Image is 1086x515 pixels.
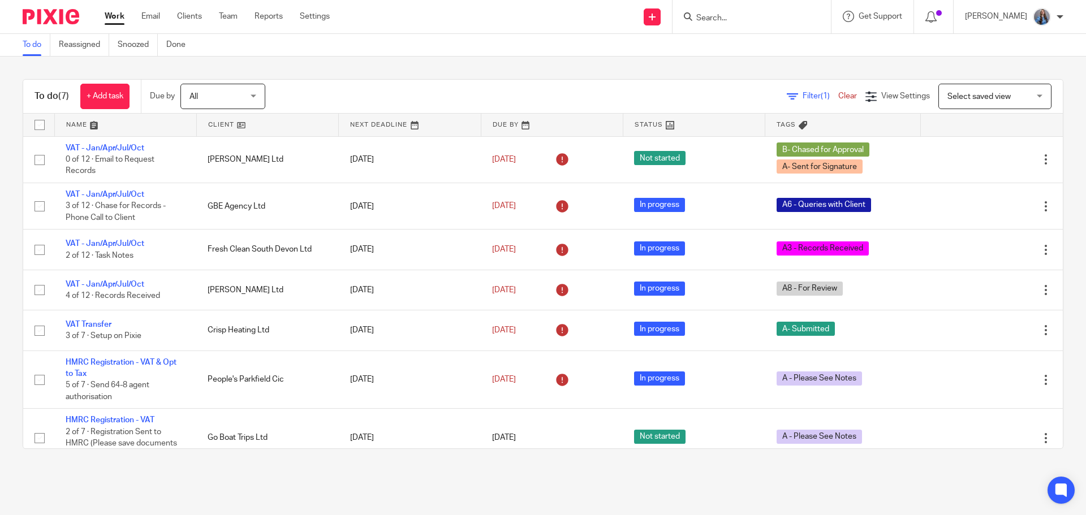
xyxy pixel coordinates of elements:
span: 0 of 12 · Email to Request Records [66,155,154,175]
a: Settings [300,11,330,22]
span: A - Please See Notes [777,430,862,444]
td: GBE Agency Ltd [196,183,338,229]
span: [DATE] [492,155,516,163]
span: [DATE] [492,202,516,210]
span: [DATE] [492,326,516,334]
a: Email [141,11,160,22]
p: Due by [150,90,175,102]
a: Team [219,11,238,22]
span: A6 - Queries with Client [777,198,871,212]
span: Not started [634,430,686,444]
span: [DATE] [492,286,516,294]
a: Done [166,34,194,56]
td: [DATE] [339,310,481,350]
span: (1) [821,92,830,100]
span: In progress [634,241,685,256]
td: [DATE] [339,270,481,310]
a: To do [23,34,50,56]
img: Amanda-scaled.jpg [1033,8,1051,26]
a: VAT - Jan/Apr/Jul/Oct [66,280,144,288]
span: In progress [634,282,685,296]
span: Get Support [859,12,902,20]
td: People's Parkfield Cic [196,350,338,409]
a: VAT - Jan/Apr/Jul/Oct [66,191,144,198]
span: A3 - Records Received [777,241,869,256]
a: HMRC Registration - VAT [66,416,154,424]
span: Not started [634,151,686,165]
span: [DATE] [492,375,516,383]
span: 3 of 12 · Chase for Records - Phone Call to Client [66,202,166,222]
span: [DATE] [492,434,516,442]
span: B- Chased for Approval [777,142,869,157]
a: Reassigned [59,34,109,56]
a: Clear [838,92,857,100]
span: 2 of 7 · Registration Sent to HMRC (Please save documents to Task and SV) [66,428,177,459]
a: Snoozed [118,34,158,56]
td: [DATE] [339,409,481,467]
span: A- Sent for Signature [777,159,863,174]
a: HMRC Registration - VAT & Opt to Tax [66,358,176,378]
a: Reports [255,11,283,22]
span: Tags [777,122,796,128]
span: A- Submitted [777,322,835,336]
td: Crisp Heating Ltd [196,310,338,350]
td: [PERSON_NAME] Ltd [196,136,338,183]
span: (7) [58,92,69,101]
a: Clients [177,11,202,22]
span: All [189,93,198,101]
span: In progress [634,371,685,386]
span: In progress [634,322,685,336]
span: Select saved view [947,93,1011,101]
a: VAT Transfer [66,321,111,328]
span: 3 of 7 · Setup on Pixie [66,332,141,340]
a: VAT - Jan/Apr/Jul/Oct [66,240,144,248]
span: 4 of 12 · Records Received [66,292,160,300]
td: [DATE] [339,136,481,183]
td: [PERSON_NAME] Ltd [196,270,338,310]
span: 5 of 7 · Send 64-8 agent authorisation [66,382,149,401]
td: Go Boat Trips Ltd [196,409,338,467]
td: [DATE] [339,183,481,229]
a: Work [105,11,124,22]
span: In progress [634,198,685,212]
img: Pixie [23,9,79,24]
td: [DATE] [339,350,481,409]
span: 2 of 12 · Task Notes [66,252,133,259]
input: Search [695,14,797,24]
span: View Settings [881,92,930,100]
td: Fresh Clean South Devon Ltd [196,230,338,270]
span: A8 - For Review [777,282,843,296]
span: Filter [803,92,838,100]
span: A - Please See Notes [777,371,862,386]
a: + Add task [80,84,130,109]
a: VAT - Jan/Apr/Jul/Oct [66,144,144,152]
p: [PERSON_NAME] [965,11,1027,22]
td: [DATE] [339,230,481,270]
span: [DATE] [492,245,516,253]
h1: To do [35,90,69,102]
